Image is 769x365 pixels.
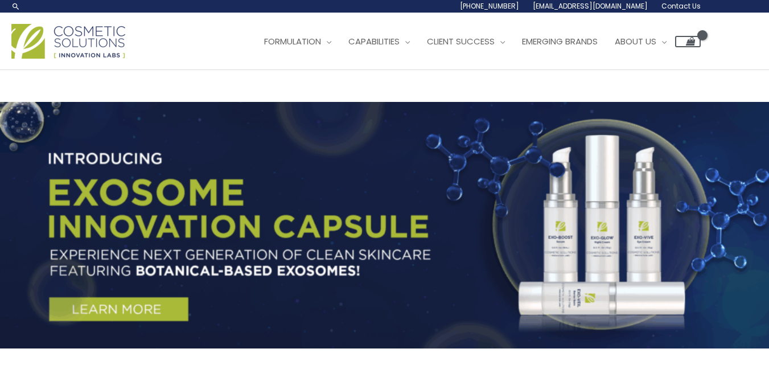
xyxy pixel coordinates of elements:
a: Client Success [418,24,513,59]
span: [EMAIL_ADDRESS][DOMAIN_NAME] [533,1,648,11]
span: [PHONE_NUMBER] [460,1,519,11]
img: Cosmetic Solutions Logo [11,24,125,59]
a: About Us [606,24,675,59]
nav: Site Navigation [247,24,701,59]
a: Search icon link [11,2,20,11]
a: View Shopping Cart, empty [675,36,701,47]
span: Contact Us [661,1,701,11]
a: Formulation [256,24,340,59]
span: About Us [615,35,656,47]
a: Capabilities [340,24,418,59]
span: Formulation [264,35,321,47]
a: Emerging Brands [513,24,606,59]
span: Emerging Brands [522,35,598,47]
span: Capabilities [348,35,400,47]
span: Client Success [427,35,495,47]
